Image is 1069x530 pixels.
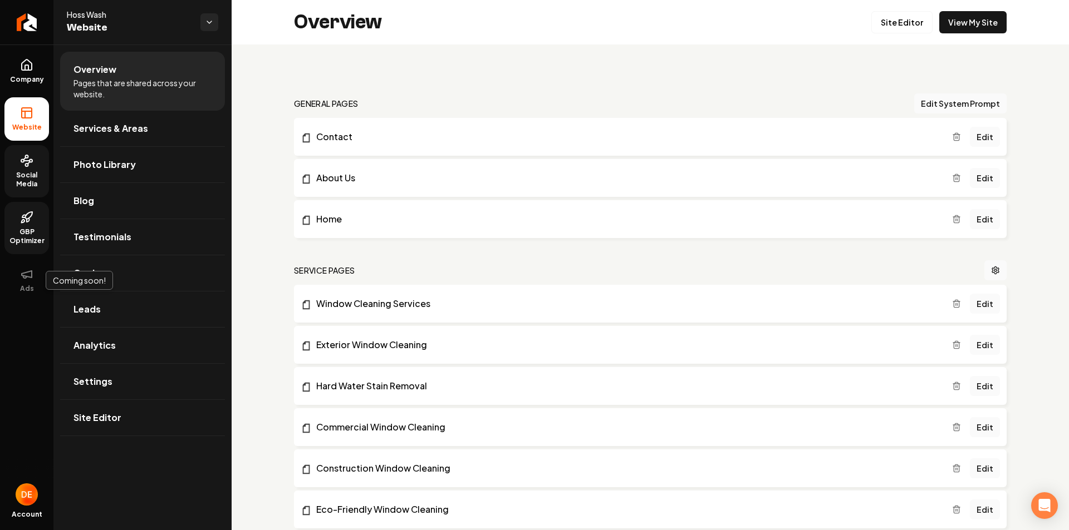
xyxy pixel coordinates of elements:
a: Edit [970,168,1000,188]
span: Overview [73,63,116,76]
a: Edit [970,335,1000,355]
a: Photo Library [60,147,225,182]
a: Eco-Friendly Window Cleaning [301,503,952,516]
a: Settings [60,364,225,399]
span: Website [8,123,46,132]
a: Edit [970,458,1000,478]
a: Social Media [4,145,49,197]
span: Ads [16,284,38,293]
button: Ads [4,259,49,302]
span: Blog [73,194,94,207]
a: Edit [970,209,1000,229]
a: Leads [60,291,225,327]
a: Hard Water Stain Removal [301,379,952,393]
span: Testimonials [73,230,131,244]
span: Goals [73,266,100,280]
a: Commercial Window Cleaning [301,420,952,434]
h2: general pages [294,98,359,109]
a: Goals [60,255,225,291]
a: Edit [970,294,1000,314]
span: Site Editor [73,411,121,424]
a: About Us [301,171,952,185]
span: Services & Areas [73,122,148,135]
a: GBP Optimizer [4,202,49,254]
a: Site Editor [871,11,933,33]
a: Edit [970,499,1000,519]
span: Settings [73,375,112,388]
div: Open Intercom Messenger [1031,492,1058,519]
h2: Overview [294,11,382,33]
a: Site Editor [60,400,225,435]
a: Company [4,49,49,93]
a: Edit [970,376,1000,396]
span: Company [6,75,48,84]
button: Open user button [16,483,38,506]
span: Hoss Wash [67,9,192,20]
h2: Service Pages [294,265,355,276]
span: Website [67,20,192,36]
a: Testimonials [60,219,225,255]
button: Edit System Prompt [914,93,1007,113]
span: Pages that are shared across your website. [73,77,212,100]
a: Contact [301,130,952,143]
span: Account [12,510,42,519]
p: Coming soon! [53,275,106,286]
a: Construction Window Cleaning [301,462,952,475]
span: Social Media [4,171,49,189]
img: Rebolt Logo [17,13,37,31]
span: Analytics [73,339,116,352]
span: GBP Optimizer [4,227,49,245]
span: Leads [73,303,101,316]
a: Edit [970,417,1000,437]
img: Dylan Evanich [16,483,38,506]
a: Blog [60,183,225,219]
a: View My Site [939,11,1007,33]
a: Services & Areas [60,111,225,146]
a: Window Cleaning Services [301,297,952,310]
span: Photo Library [73,158,136,171]
a: Edit [970,127,1000,147]
a: Analytics [60,328,225,363]
a: Home [301,212,952,226]
a: Exterior Window Cleaning [301,338,952,351]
